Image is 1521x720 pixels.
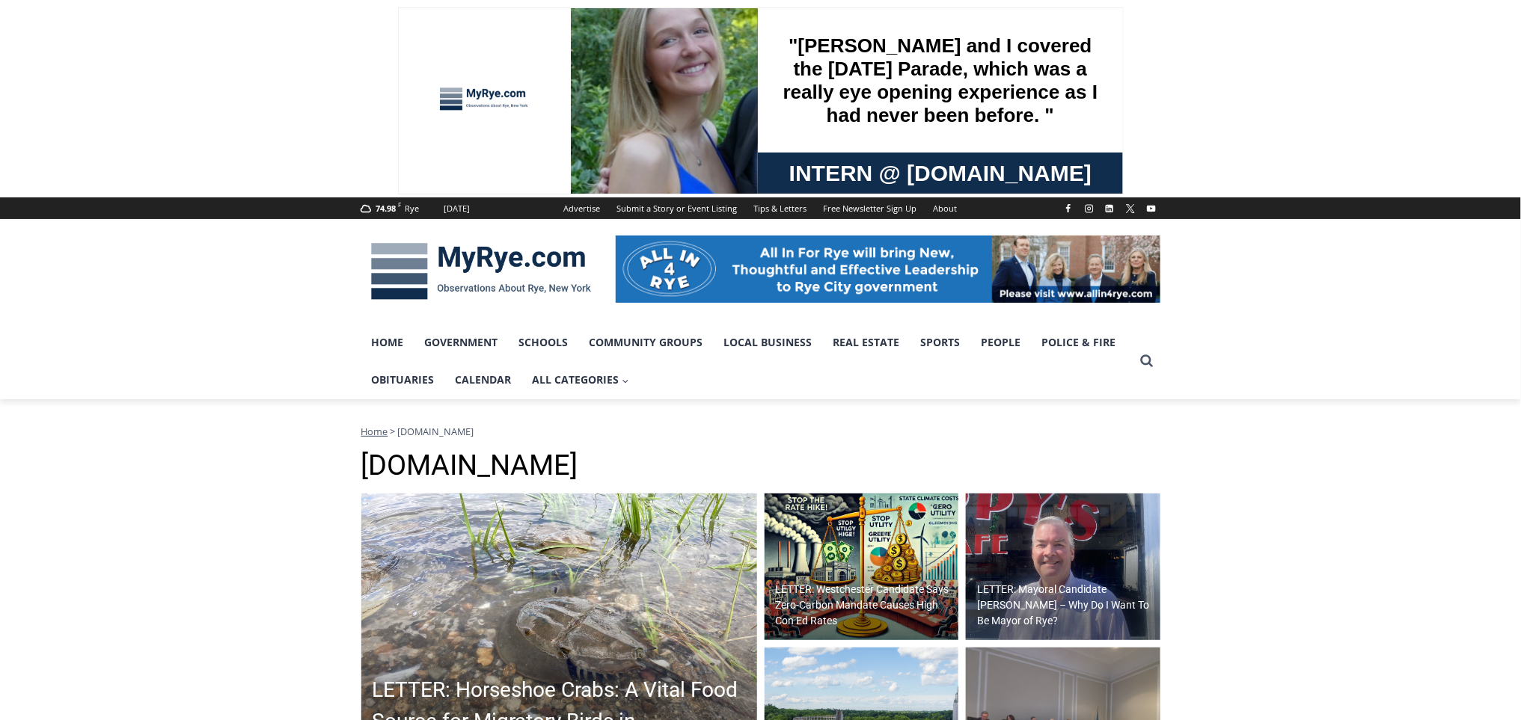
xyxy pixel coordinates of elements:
span: [DOMAIN_NAME] [398,425,474,438]
button: View Search Form [1133,348,1160,375]
a: Community Groups [579,324,714,361]
nav: Secondary Navigation [556,197,966,219]
h2: LETTER: Westchester Candidate Says Zero-Carbon Mandate Causes High Con Ed Rates [776,582,955,629]
span: Open Tues. - Sun. [PHONE_NUMBER] [4,154,147,211]
a: Home [361,324,414,361]
a: Submit a Story or Event Listing [609,197,746,219]
div: [DATE] [444,202,471,215]
a: Government [414,324,509,361]
span: Intern @ [DOMAIN_NAME] [391,149,694,182]
a: Instagram [1080,200,1098,218]
a: Free Newsletter Sign Up [815,197,925,219]
h1: [DOMAIN_NAME] [361,449,1160,483]
a: People [971,324,1032,361]
a: Advertise [556,197,609,219]
a: YouTube [1142,200,1160,218]
img: All in for Rye [616,236,1160,303]
img: Source: MyRye.com via DALL-E [765,493,959,640]
a: Facebook [1059,200,1077,218]
h2: LETTER: Mayoral Candidate [PERSON_NAME] – Why Do I Want To Be Mayor of Rye? [977,582,1157,629]
a: Obituaries [361,361,445,399]
a: Police & Fire [1032,324,1127,361]
div: "the precise, almost orchestrated movements of cutting and assembling sushi and [PERSON_NAME] mak... [153,93,212,179]
a: Schools [509,324,579,361]
span: > [391,425,396,438]
a: Sports [911,324,971,361]
nav: Breadcrumbs [361,424,1160,439]
img: (PHOTO: Rick McCabe will run for Rye Mayor as a political independent. File photo, March 11, 2025.) [966,493,1160,640]
a: About [925,197,966,219]
a: X [1121,200,1139,218]
a: Intern @ [DOMAIN_NAME] [360,145,725,186]
a: Home [361,425,388,438]
a: Real Estate [823,324,911,361]
nav: Primary Navigation [361,324,1133,399]
a: Linkedin [1101,200,1118,218]
div: Rye [406,202,420,215]
a: LETTER: Westchester Candidate Says Zero-Carbon Mandate Causes High Con Ed Rates [765,493,959,640]
span: F [398,200,401,209]
div: "[PERSON_NAME] and I covered the [DATE] Parade, which was a really eye opening experience as I ha... [378,1,707,145]
button: Child menu of All Categories [522,361,640,399]
a: LETTER: Mayoral Candidate [PERSON_NAME] – Why Do I Want To Be Mayor of Rye? [966,493,1160,640]
a: Calendar [445,361,522,399]
span: 74.98 [376,203,396,214]
img: MyRye.com [361,233,601,310]
a: Local Business [714,324,823,361]
a: Tips & Letters [746,197,815,219]
a: Open Tues. - Sun. [PHONE_NUMBER] [1,150,150,186]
